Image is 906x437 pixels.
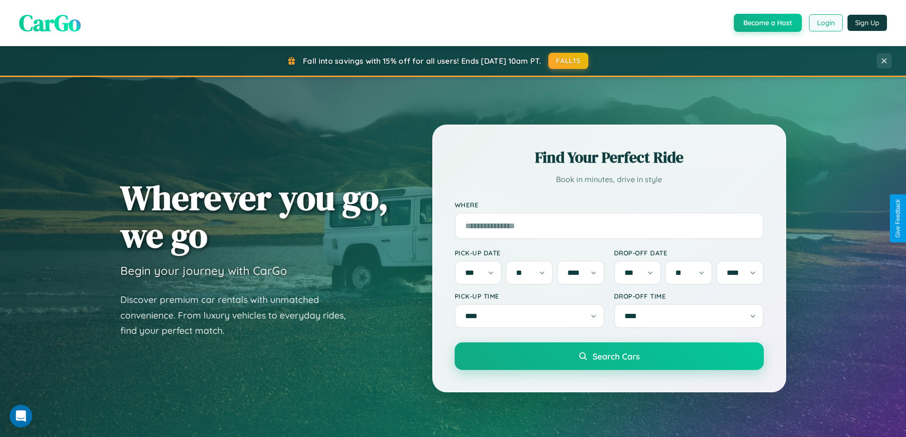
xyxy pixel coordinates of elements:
iframe: Intercom live chat [10,405,32,427]
h1: Wherever you go, we go [120,179,389,254]
label: Drop-off Time [614,292,764,300]
p: Book in minutes, drive in style [455,173,764,186]
button: Sign Up [848,15,887,31]
h2: Find Your Perfect Ride [455,147,764,168]
span: Fall into savings with 15% off for all users! Ends [DATE] 10am PT. [303,56,541,66]
h3: Begin your journey with CarGo [120,263,287,278]
span: CarGo [19,7,81,39]
button: FALL15 [548,53,588,69]
label: Pick-up Time [455,292,604,300]
label: Pick-up Date [455,249,604,257]
button: Search Cars [455,342,764,370]
label: Drop-off Date [614,249,764,257]
p: Discover premium car rentals with unmatched convenience. From luxury vehicles to everyday rides, ... [120,292,358,339]
span: Search Cars [593,351,640,361]
button: Become a Host [734,14,802,32]
button: Login [809,14,843,31]
div: Give Feedback [895,199,901,238]
label: Where [455,201,764,209]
